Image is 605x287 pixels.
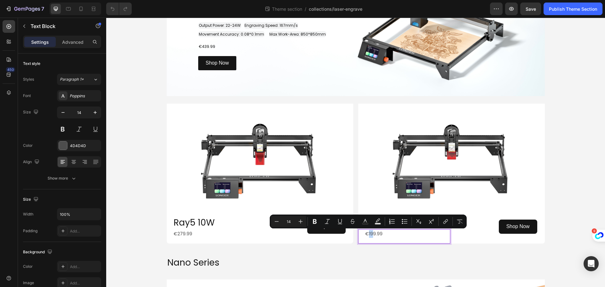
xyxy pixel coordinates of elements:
div: Size [23,108,40,117]
a: Shop Now [393,202,431,216]
a: Shop Now [201,202,239,216]
span: Nano Series [61,239,113,251]
button: 7 [3,3,47,15]
p: Settings [31,39,49,45]
iframe: Design area [106,18,605,287]
p: Text Block [31,22,84,30]
p: Shop Now [400,204,423,214]
p: €199.99 [259,212,343,220]
button: Paragraph 1* [57,74,101,85]
div: Align [23,158,41,166]
div: Size [23,195,40,204]
img: gempages_554634780721808244-9b2e5138-7578-4dec-ba7b-7364458670a7.jpg [252,86,439,194]
div: Open Intercom Messenger [584,256,599,271]
div: 4D4D4D [70,143,100,149]
div: Publish Theme Section [549,6,597,12]
div: Undo/Redo [106,3,132,15]
div: Poppins [70,93,100,99]
div: Color [23,143,33,148]
p: Advanced [62,39,84,45]
span: Save [526,6,536,12]
div: Show more [48,175,77,181]
div: Add... [70,228,100,234]
div: 450 [6,67,15,72]
span: / [305,6,306,12]
button: Save [520,3,541,15]
span: Paragraph 1* [60,77,84,82]
p: 7 [41,5,44,13]
button: Show more [23,173,101,184]
input: Auto [57,209,101,220]
span: Ray5 5W [259,199,297,211]
div: Background [23,248,54,256]
button: Publish Theme Section [544,3,602,15]
div: Padding [23,228,37,234]
div: Width [23,211,33,217]
div: Image [23,280,34,286]
div: Rich Text Editor. Editing area: main [258,212,344,221]
p: Shop Now [209,204,232,214]
span: Theme section [271,6,303,12]
div: Styles [23,77,34,82]
div: Text style [23,61,40,66]
div: Add... [70,280,100,286]
span: collections/laser-engrave [309,6,362,12]
div: Font [23,93,31,99]
div: Editor contextual toolbar [270,215,467,228]
div: Add... [70,264,100,270]
div: Color [23,264,33,269]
